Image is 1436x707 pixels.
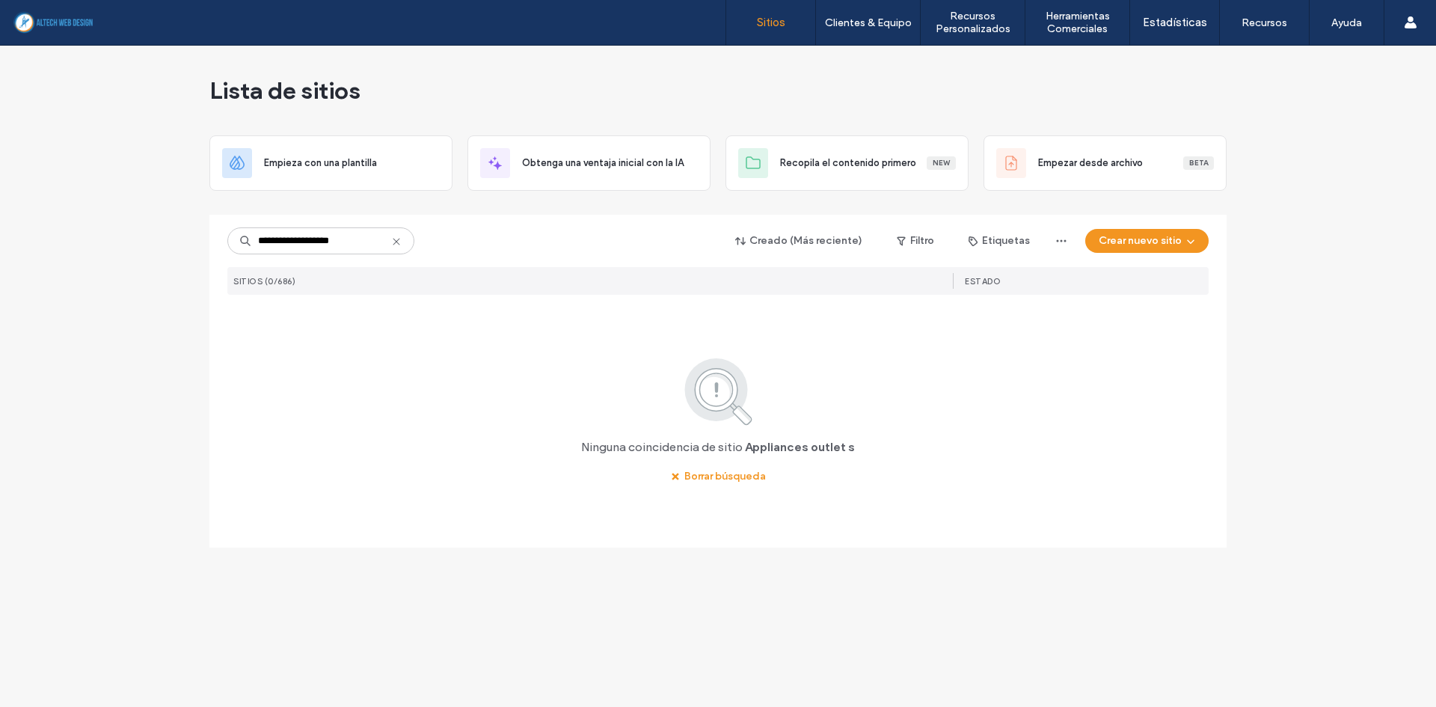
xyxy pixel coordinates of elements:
label: Ayuda [1331,16,1362,29]
button: Creado (Más reciente) [722,229,876,253]
div: Empieza con una plantilla [209,135,452,191]
label: Recursos [1242,16,1287,29]
div: New [927,156,956,170]
img: search.svg [664,355,773,427]
button: Filtro [882,229,949,253]
button: Borrar búsqueda [657,465,779,489]
div: Beta [1183,156,1214,170]
span: Empezar desde archivo [1038,156,1143,171]
span: ESTADO [965,276,1001,287]
span: Lista de sitios [209,76,360,105]
span: Obtenga una ventaja inicial con la IA [522,156,684,171]
span: Recopila el contenido primero [780,156,916,171]
button: Crear nuevo sitio [1085,229,1209,253]
label: Recursos Personalizados [921,10,1025,35]
span: SITIOS (0/686) [233,276,295,287]
label: Clientes & Equipo [825,16,912,29]
div: Recopila el contenido primeroNew [725,135,969,191]
label: Estadísticas [1143,16,1207,29]
label: Sitios [757,16,785,29]
span: Appliances outlet s [745,439,855,456]
span: Ninguna coincidencia de sitio [581,439,743,456]
span: Empieza con una plantilla [264,156,377,171]
div: Obtenga una ventaja inicial con la IA [467,135,711,191]
button: Etiquetas [955,229,1043,253]
iframe: OpenWidget widget [1373,644,1436,707]
div: Empezar desde archivoBeta [984,135,1227,191]
label: Herramientas Comerciales [1025,10,1129,35]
